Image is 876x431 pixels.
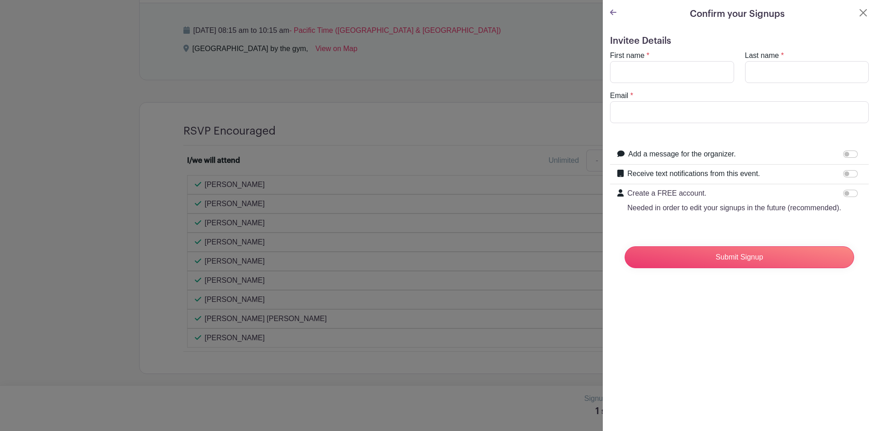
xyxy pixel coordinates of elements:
label: Last name [745,50,779,61]
label: First name [610,50,645,61]
h5: Confirm your Signups [690,7,785,21]
p: Needed in order to edit your signups in the future (recommended). [627,203,841,213]
h5: Invitee Details [610,36,869,47]
input: Submit Signup [625,246,854,268]
label: Email [610,90,628,101]
button: Close [858,7,869,18]
label: Receive text notifications from this event. [627,168,760,179]
p: Create a FREE account. [627,188,841,199]
label: Add a message for the organizer. [628,149,736,160]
